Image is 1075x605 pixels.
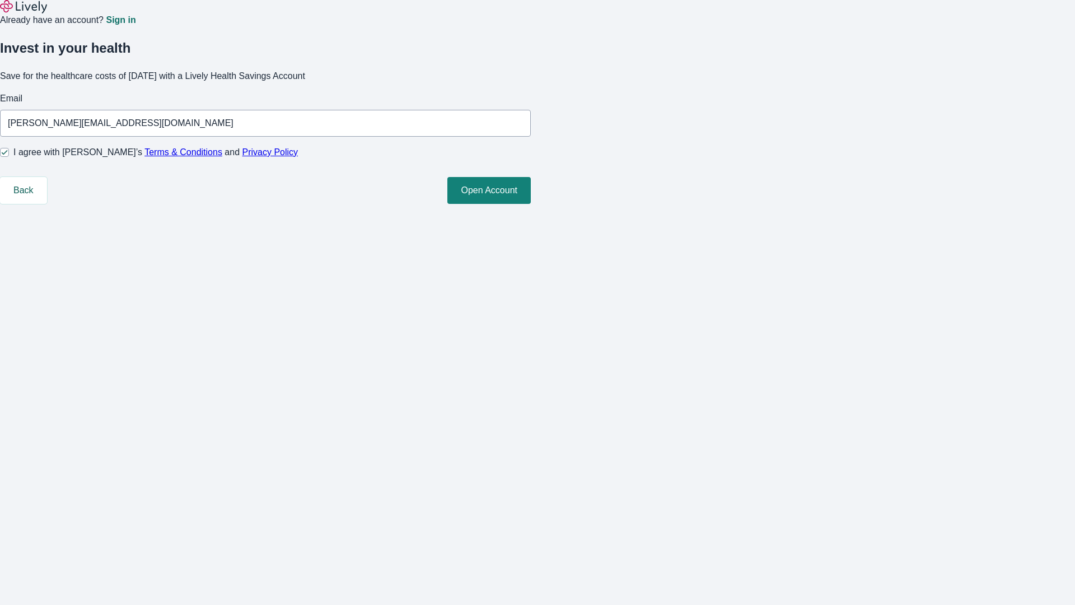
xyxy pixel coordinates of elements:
a: Privacy Policy [242,147,298,157]
button: Open Account [447,177,531,204]
a: Sign in [106,16,135,25]
span: I agree with [PERSON_NAME]’s and [13,146,298,159]
a: Terms & Conditions [144,147,222,157]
